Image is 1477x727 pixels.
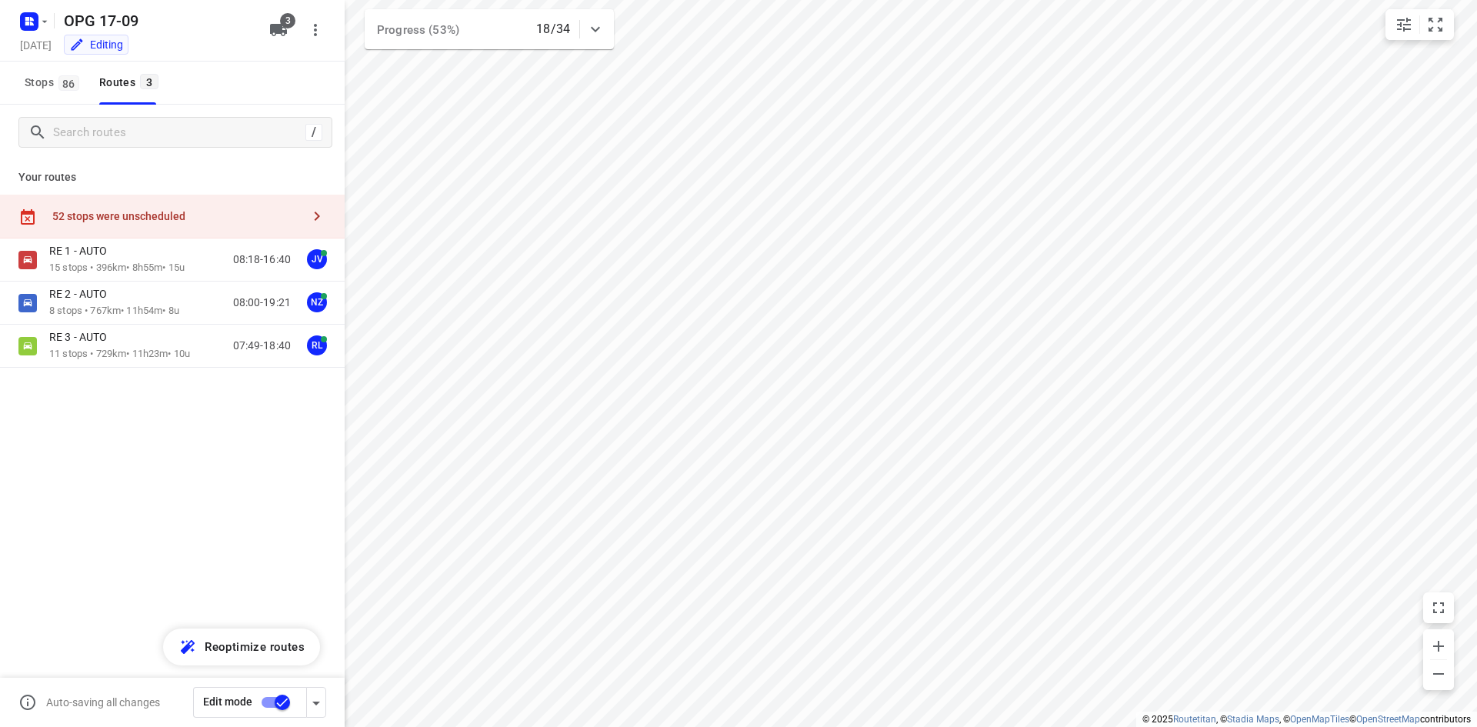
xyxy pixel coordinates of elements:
p: 15 stops • 396km • 8h55m • 15u [49,261,185,275]
a: OpenStreetMap [1356,714,1420,725]
a: Stadia Maps [1227,714,1279,725]
div: NZ [307,292,327,312]
div: small contained button group [1385,9,1454,40]
p: Your routes [18,169,326,185]
h5: Project date [14,36,58,54]
li: © 2025 , © , © © contributors [1142,714,1471,725]
p: 07:49-18:40 [233,338,291,354]
span: 86 [58,75,79,91]
div: RL [307,335,327,355]
div: 52 stops were unscheduled [52,210,302,222]
a: OpenMapTiles [1290,714,1349,725]
button: 3 [263,15,294,45]
div: Editing [69,37,123,52]
span: 3 [280,13,295,28]
div: Routes [99,73,163,92]
button: Reoptimize routes [163,629,320,665]
div: Driver app settings [307,692,325,712]
button: Map settings [1389,9,1419,40]
button: RL [302,330,332,361]
span: 3 [140,74,158,89]
span: Reoptimize routes [205,637,305,657]
p: 11 stops • 729km • 11h23m • 10u [49,347,190,362]
p: 8 stops • 767km • 11h54m • 8u [49,304,179,318]
p: Auto-saving all changes [46,696,160,709]
input: Search routes [53,121,305,145]
div: JV [307,249,327,269]
p: 18/34 [536,20,570,38]
span: Progress (53%) [377,23,459,37]
p: RE 1 - AUTO [49,244,116,258]
button: NZ [302,287,332,318]
div: Progress (53%)18/34 [365,9,614,49]
p: 08:18-16:40 [233,252,291,268]
span: Stops [25,73,84,92]
a: Routetitan [1173,714,1216,725]
button: Fit zoom [1420,9,1451,40]
h5: OPG 17-09 [58,8,257,33]
button: JV [302,244,332,275]
p: RE 2 - AUTO [49,287,116,301]
div: / [305,124,322,141]
p: RE 3 - AUTO [49,330,116,344]
p: 08:00-19:21 [233,295,291,311]
button: More [300,15,331,45]
span: Edit mode [203,695,252,708]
